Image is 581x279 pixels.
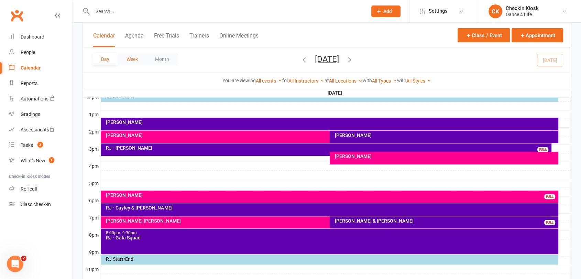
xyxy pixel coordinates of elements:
a: Assessments [9,122,73,138]
a: People [9,45,73,60]
div: [PERSON_NAME] [106,120,557,125]
div: 8:00pm [106,231,557,235]
div: Roll call [21,186,37,192]
th: 5pm [83,179,100,187]
div: FULL [544,220,555,225]
div: Tasks [21,142,33,148]
strong: You are viewing [222,78,256,83]
div: RJ - Cayley & [PERSON_NAME] [106,205,557,210]
a: All Locations [329,78,363,84]
div: [PERSON_NAME] & [PERSON_NAME] [335,218,557,223]
button: Month [146,53,178,65]
button: Week [118,53,146,65]
button: Calendar [93,32,115,47]
div: What's New [21,158,45,163]
a: Reports [9,76,73,91]
div: Assessments [21,127,55,132]
th: 9pm [83,248,100,256]
a: Roll call [9,181,73,197]
strong: with [397,78,406,83]
a: Calendar [9,60,73,76]
button: [DATE] [315,54,339,64]
button: Free Trials [154,32,179,47]
div: Gradings [21,111,40,117]
a: Class kiosk mode [9,197,73,212]
div: Dance 4 Life [506,11,539,18]
strong: for [282,78,288,83]
div: CK [489,4,502,18]
th: 7pm [83,213,100,222]
div: Checkin Kiosk [506,5,539,11]
strong: at [325,78,329,83]
div: Calendar [21,65,41,71]
div: RJ - [PERSON_NAME] [106,146,550,150]
a: Dashboard [9,29,73,45]
div: [PERSON_NAME] [106,133,550,138]
div: [PERSON_NAME] [335,133,557,138]
div: FULL [544,194,555,199]
a: All events [256,78,282,84]
span: 3 [37,142,43,148]
button: Appointment [512,28,563,42]
th: 2pm [83,127,100,136]
div: Reports [21,81,37,86]
strong: with [363,78,372,83]
a: Gradings [9,107,73,122]
a: Automations [9,91,73,107]
div: FULL [537,147,548,152]
span: Settings [429,3,448,19]
div: Class check-in [21,202,51,207]
span: Add [383,9,392,14]
iframe: Intercom live chat [7,256,23,272]
div: Automations [21,96,48,101]
th: 3pm [83,144,100,153]
th: 10pm [83,265,100,273]
input: Search... [90,7,362,16]
button: Online Meetings [219,32,259,47]
button: Class / Event [458,28,510,42]
th: 4pm [83,162,100,170]
button: Agenda [125,32,144,47]
div: [PERSON_NAME] [PERSON_NAME] [106,218,550,223]
button: Trainers [189,32,209,47]
div: People [21,50,35,55]
a: What's New1 [9,153,73,169]
a: Clubworx [8,7,25,24]
a: All Instructors [288,78,325,84]
div: Dashboard [21,34,44,40]
th: 6pm [83,196,100,205]
div: [PERSON_NAME] [335,154,557,159]
a: Tasks 3 [9,138,73,153]
th: [DATE] [100,89,571,97]
span: 2 [21,256,26,261]
button: Add [371,6,401,17]
a: All Types [372,78,397,84]
a: All Styles [406,78,431,84]
span: - 9:30pm [120,230,137,235]
div: [PERSON_NAME] [106,193,557,197]
div: RJ - Gala Squad [106,235,557,240]
div: RJ Start/End [106,257,557,261]
th: 1pm [83,110,100,119]
button: Day [92,53,118,65]
th: 8pm [83,230,100,239]
span: 1 [49,157,54,163]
